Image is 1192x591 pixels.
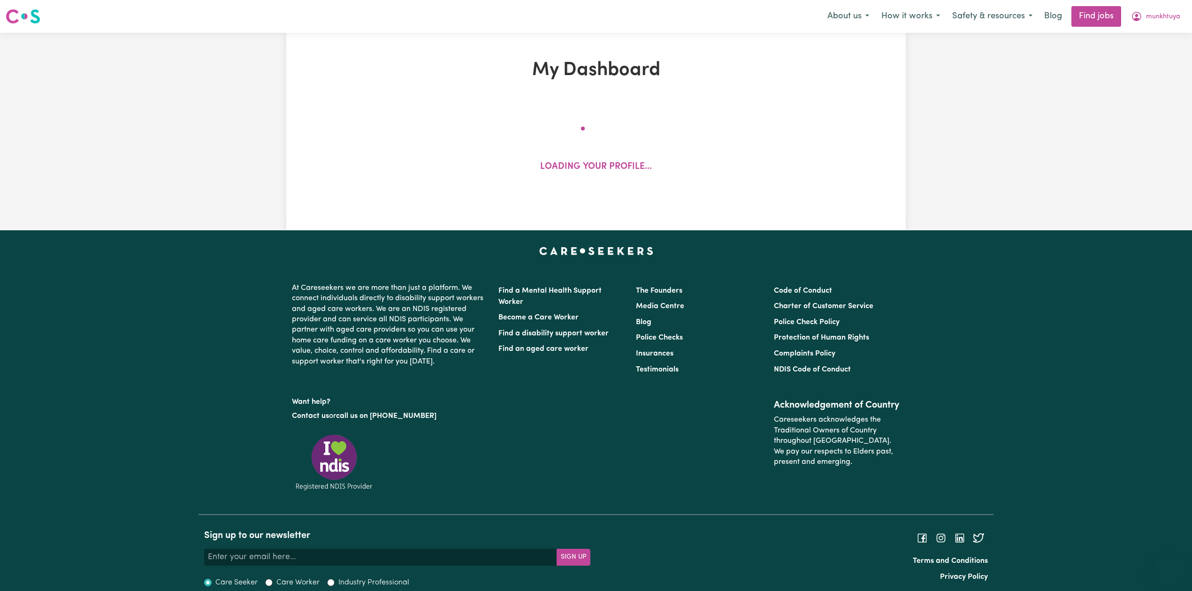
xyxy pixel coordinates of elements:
a: Privacy Policy [940,573,988,581]
a: The Founders [636,287,682,295]
a: Find an aged care worker [498,345,588,353]
label: Care Worker [276,577,320,588]
a: Police Checks [636,334,683,341]
a: Media Centre [636,303,684,310]
a: Follow Careseekers on Facebook [917,534,928,542]
a: Follow Careseekers on Instagram [935,534,947,542]
a: Become a Care Worker [498,314,579,321]
button: Subscribe [557,549,590,566]
a: Careseekers home page [539,247,653,255]
label: Industry Professional [338,577,409,588]
input: Enter your email here... [204,549,557,566]
a: Code of Conduct [774,287,832,295]
p: At Careseekers we are more than just a platform. We connect individuals directly to disability su... [292,279,487,371]
p: Careseekers acknowledges the Traditional Owners of Country throughout [GEOGRAPHIC_DATA]. We pay o... [774,411,900,471]
h2: Acknowledgement of Country [774,400,900,411]
a: Testimonials [636,366,679,373]
p: Loading your profile... [540,160,652,174]
label: Care Seeker [215,577,258,588]
p: Want help? [292,393,487,407]
a: Careseekers logo [6,6,40,27]
h1: My Dashboard [395,59,797,82]
a: Charter of Customer Service [774,303,873,310]
button: How it works [875,7,946,26]
a: Insurances [636,350,673,357]
a: Blog [636,318,651,326]
a: Police Check Policy [774,318,840,326]
button: About us [821,7,875,26]
a: Find a Mental Health Support Worker [498,287,602,306]
img: Careseekers logo [6,8,40,25]
button: Safety & resources [946,7,1039,26]
span: munkhtuya [1146,12,1180,22]
a: Find jobs [1071,6,1121,27]
h2: Sign up to our newsletter [204,530,590,541]
a: Follow Careseekers on Twitter [973,534,984,542]
img: Registered NDIS provider [292,433,376,492]
iframe: Button to launch messaging window [1154,553,1184,583]
a: Blog [1039,6,1068,27]
a: Complaints Policy [774,350,835,357]
p: or [292,407,487,425]
a: Contact us [292,412,329,420]
a: Find a disability support worker [498,330,609,337]
a: call us on [PHONE_NUMBER] [336,412,436,420]
a: Follow Careseekers on LinkedIn [954,534,965,542]
button: My Account [1125,7,1186,26]
a: NDIS Code of Conduct [774,366,851,373]
a: Terms and Conditions [913,557,988,565]
a: Protection of Human Rights [774,334,869,341]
